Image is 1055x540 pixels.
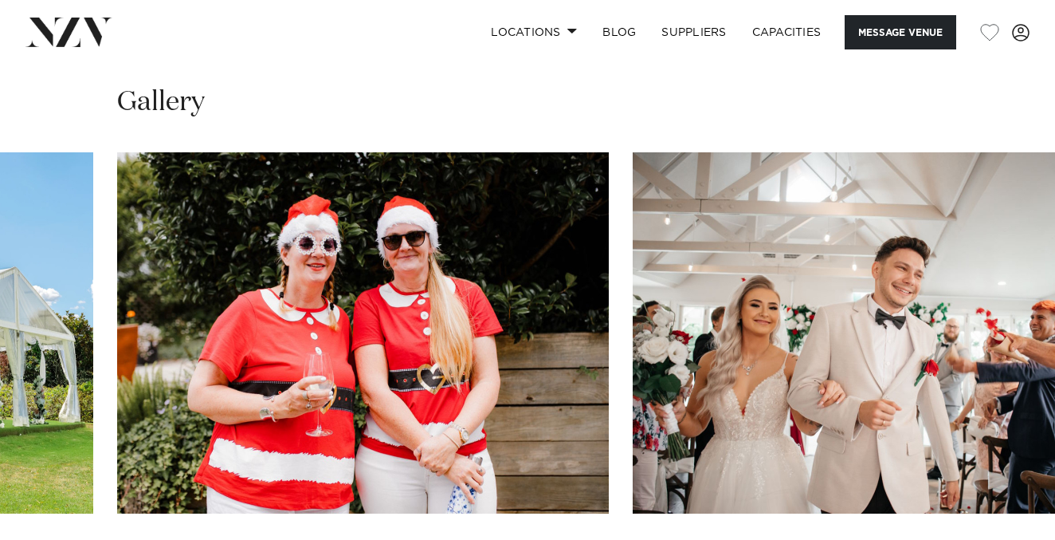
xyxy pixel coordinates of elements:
[117,152,609,514] swiper-slide: 7 / 30
[478,15,590,49] a: Locations
[590,15,649,49] a: BLOG
[649,15,739,49] a: SUPPLIERS
[739,15,834,49] a: Capacities
[117,85,205,120] h2: Gallery
[845,15,956,49] button: Message Venue
[25,18,112,46] img: nzv-logo.png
